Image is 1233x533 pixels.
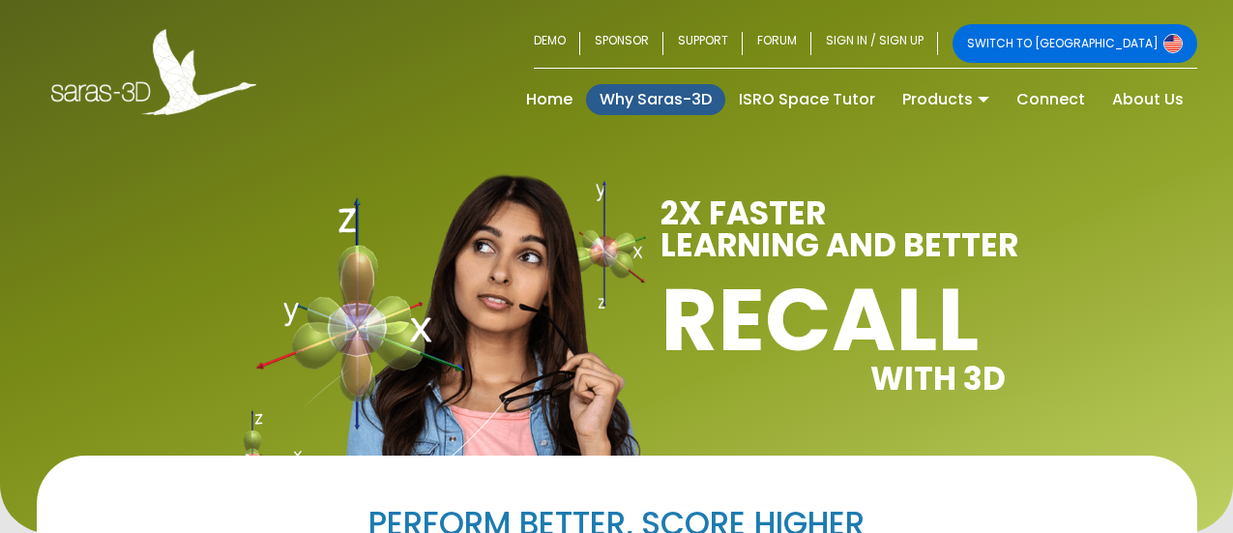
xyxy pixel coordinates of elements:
a: ISRO Space Tutor [725,84,889,115]
a: SPONSOR [580,24,663,63]
a: Home [513,84,586,115]
a: SUPPORT [663,24,743,63]
a: About Us [1099,84,1197,115]
a: FORUM [743,24,811,63]
a: Products [889,84,1003,115]
h1: RECALL [661,281,1115,359]
p: LEARNING AND BETTER [661,229,1115,261]
img: Why Saras 3D [551,181,646,308]
a: SIGN IN / SIGN UP [811,24,938,63]
a: SWITCH TO [GEOGRAPHIC_DATA] [953,24,1197,63]
img: Saras 3D [51,29,257,115]
img: Switch to USA [1163,34,1183,53]
p: 2X FASTER [661,197,1115,229]
a: Why Saras-3D [586,84,725,115]
a: Connect [1003,84,1099,115]
a: DEMO [534,24,580,63]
